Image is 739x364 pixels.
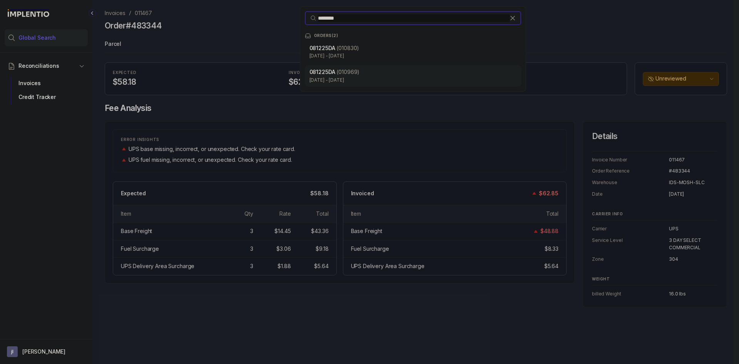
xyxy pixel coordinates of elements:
div: Invoices [11,76,82,90]
p: [PERSON_NAME] [22,348,65,356]
span: 081225DA [309,69,335,75]
p: [DATE] - [DATE] [309,52,517,60]
span: Global Search [18,34,56,42]
p: (010969) [336,68,359,76]
div: Credit Tracker [11,90,82,104]
span: Reconciliations [18,62,59,70]
button: User initials[PERSON_NAME] [7,346,85,357]
p: [DATE] - [DATE] [309,76,517,84]
button: Reconciliations [5,57,88,74]
div: Reconciliations [5,75,88,106]
div: Collapse Icon [88,8,97,18]
p: ORDERS ( 2 ) [314,34,338,38]
span: 081225DA [309,45,335,51]
span: User initials [7,346,18,357]
p: (010830) [336,44,359,52]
